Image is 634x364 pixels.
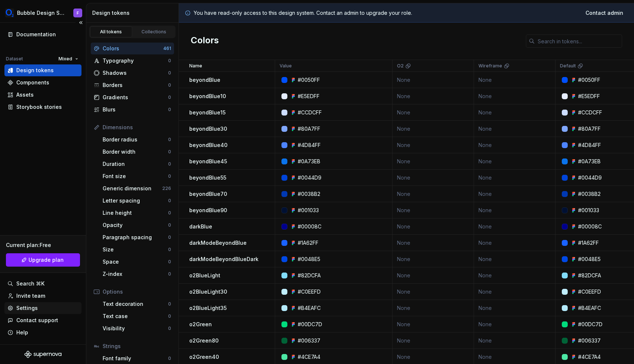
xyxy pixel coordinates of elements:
[103,343,171,350] div: Strings
[4,314,81,326] button: Contact support
[585,9,623,17] span: Contact admin
[168,149,171,155] div: 0
[4,278,81,290] button: Search ⌘K
[103,160,168,168] div: Duration
[103,221,168,229] div: Opacity
[100,231,174,243] a: Paragraph spacing0
[298,109,322,116] div: #CCDCFF
[16,317,58,324] div: Contact support
[474,267,555,284] td: None
[298,304,321,312] div: #B4EAFC
[136,29,173,35] div: Collections
[103,197,168,204] div: Letter spacing
[189,93,226,100] p: beyondBlue10
[4,64,81,76] a: Design tokens
[6,241,80,249] div: Current plan : Free
[474,72,555,88] td: None
[168,58,171,64] div: 0
[298,239,318,247] div: #1A62FF
[4,77,81,89] a: Components
[474,284,555,300] td: None
[393,316,474,333] td: None
[55,54,81,64] button: Mixed
[100,207,174,219] a: Line height0
[76,17,86,28] button: Collapse sidebar
[16,280,44,287] div: Search ⌘K
[100,244,174,256] a: Size0
[393,284,474,300] td: None
[4,29,81,40] a: Documentation
[1,5,84,21] button: Bubble Design SystemF
[189,207,227,214] p: beyondBlue90
[103,209,168,217] div: Line height
[168,210,171,216] div: 0
[578,337,601,344] div: #006337
[103,124,171,131] div: Dimensions
[103,270,168,278] div: Z-index
[168,198,171,204] div: 0
[103,325,168,332] div: Visibility
[100,298,174,310] a: Text decoration0
[5,9,14,17] img: 1a847f6c-1245-4c66-adf2-ab3a177fc91e.png
[298,158,320,165] div: #0A73EB
[189,321,212,328] p: o2Green
[168,247,171,253] div: 0
[189,63,202,69] p: Name
[393,88,474,104] td: None
[168,355,171,361] div: 0
[59,56,72,62] span: Mixed
[168,222,171,228] div: 0
[578,141,601,149] div: #4D84FF
[280,63,292,69] p: Value
[103,313,168,320] div: Text case
[535,34,622,48] input: Search in tokens...
[189,353,219,361] p: o2Green40
[298,321,322,328] div: #00DC7D
[29,256,64,264] span: Upgrade plan
[77,10,79,16] div: F
[168,271,171,277] div: 0
[474,88,555,104] td: None
[474,300,555,316] td: None
[168,161,171,167] div: 0
[393,121,474,137] td: None
[100,158,174,170] a: Duration0
[393,153,474,170] td: None
[578,321,603,328] div: #00DC7D
[393,186,474,202] td: None
[191,34,219,48] h2: Colors
[189,158,227,165] p: beyondBlue45
[4,101,81,113] a: Storybook stories
[478,63,502,69] p: Wireframe
[393,333,474,349] td: None
[168,70,171,76] div: 0
[578,256,601,263] div: #0048E5
[100,310,174,322] a: Text case0
[103,300,168,308] div: Text decoration
[163,46,171,51] div: 461
[474,316,555,333] td: None
[16,103,62,111] div: Storybook stories
[298,76,320,84] div: #0050FF
[393,300,474,316] td: None
[393,104,474,121] td: None
[91,43,174,54] a: Colors461
[298,288,321,295] div: #C0EEFD
[168,107,171,113] div: 0
[393,235,474,251] td: None
[393,267,474,284] td: None
[393,202,474,218] td: None
[103,45,163,52] div: Colors
[168,173,171,179] div: 0
[6,56,23,62] div: Dataset
[16,304,38,312] div: Settings
[560,63,576,69] p: Default
[298,141,321,149] div: #4D84FF
[578,223,602,230] div: #00008C
[100,323,174,334] a: Visibility0
[6,253,80,267] a: Upgrade plan
[168,234,171,240] div: 0
[581,6,628,20] a: Contact admin
[24,351,61,358] svg: Supernova Logo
